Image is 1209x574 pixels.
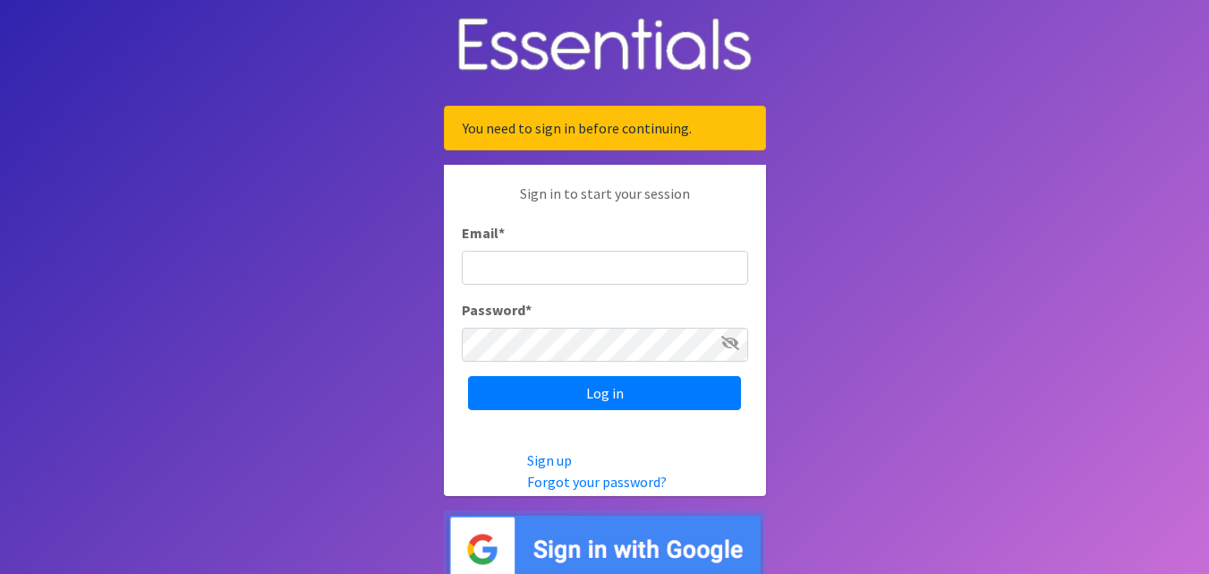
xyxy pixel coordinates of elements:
[462,299,532,321] label: Password
[525,301,532,319] abbr: required
[498,224,505,242] abbr: required
[468,376,741,410] input: Log in
[527,451,572,469] a: Sign up
[527,473,667,491] a: Forgot your password?
[462,183,748,222] p: Sign in to start your session
[462,222,505,244] label: Email
[444,106,766,150] div: You need to sign in before continuing.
